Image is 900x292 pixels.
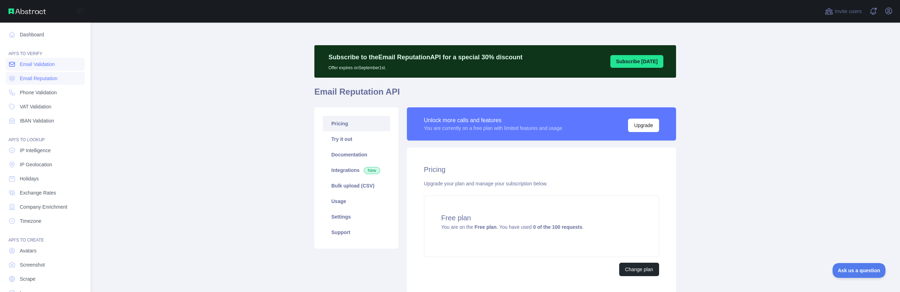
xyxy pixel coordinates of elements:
iframe: Toggle Customer Support [833,263,886,278]
a: Settings [323,209,390,225]
p: Offer expires on September 1st. [328,62,522,71]
span: VAT Validation [20,103,51,110]
div: API'S TO CREATE [6,229,85,243]
h1: Email Reputation API [314,86,676,103]
span: Scrape [20,275,35,282]
a: IP Intelligence [6,144,85,157]
a: Usage [323,193,390,209]
div: API'S TO LOOKUP [6,129,85,143]
a: Documentation [323,147,390,162]
a: Company Enrichment [6,201,85,213]
strong: Free plan [474,224,496,230]
span: Phone Validation [20,89,57,96]
a: Dashboard [6,28,85,41]
a: Integrations New [323,162,390,178]
a: Pricing [323,116,390,131]
span: IP Intelligence [20,147,51,154]
img: Abstract API [8,8,46,14]
span: Avatars [20,247,36,254]
h4: Free plan [441,213,642,223]
a: Screenshot [6,258,85,271]
a: Scrape [6,273,85,285]
span: IBAN Validation [20,117,54,124]
span: Email Reputation [20,75,58,82]
strong: 0 of the 100 requests [533,224,582,230]
h2: Pricing [424,165,659,174]
button: Change plan [619,263,659,276]
a: Bulk upload (CSV) [323,178,390,193]
span: Screenshot [20,261,45,268]
span: Timezone [20,217,41,225]
span: IP Geolocation [20,161,52,168]
span: Email Validation [20,61,55,68]
div: You are currently on a free plan with limited features and usage [424,125,562,132]
p: Subscribe to the Email Reputation API for a special 30 % discount [328,52,522,62]
span: Exchange Rates [20,189,56,196]
a: Exchange Rates [6,186,85,199]
a: Holidays [6,172,85,185]
span: You are on the . You have used . [441,224,584,230]
button: Upgrade [628,119,659,132]
span: Holidays [20,175,39,182]
a: Support [323,225,390,240]
button: Invite users [823,6,863,17]
div: Unlock more calls and features [424,116,562,125]
span: New [364,167,380,174]
a: Timezone [6,215,85,227]
a: Phone Validation [6,86,85,99]
div: Upgrade your plan and manage your subscription below. [424,180,659,187]
a: Email Reputation [6,72,85,85]
a: IP Geolocation [6,158,85,171]
a: VAT Validation [6,100,85,113]
span: Invite users [835,7,862,16]
a: Email Validation [6,58,85,71]
div: API'S TO VERIFY [6,42,85,56]
a: IBAN Validation [6,114,85,127]
a: Avatars [6,244,85,257]
span: Company Enrichment [20,203,67,210]
a: Try it out [323,131,390,147]
button: Subscribe [DATE] [610,55,663,68]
